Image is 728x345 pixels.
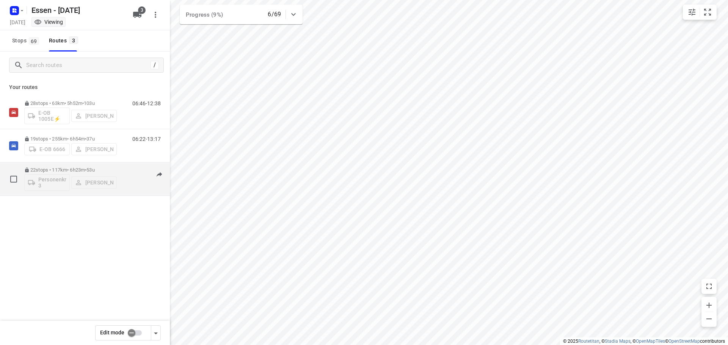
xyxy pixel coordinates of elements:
[82,100,84,106] span: •
[86,136,94,142] span: 37u
[151,61,159,69] div: /
[132,100,161,106] p: 06:46-12:38
[26,59,151,71] input: Search routes
[49,36,80,45] div: Routes
[100,329,124,336] span: Edit mode
[12,36,41,45] span: Stops
[6,172,21,187] span: Select
[69,36,78,44] span: 3
[563,339,725,344] li: © 2025 , © , © © contributors
[151,328,160,337] div: Driver app settings
[85,167,86,173] span: •
[24,100,117,106] p: 28 stops • 63km • 5h52m
[152,167,167,182] button: Send to driver
[186,11,223,18] span: Progress (9%)
[605,339,631,344] a: Stadia Maps
[578,339,599,344] a: Routetitan
[132,136,161,142] p: 06:22-13:17
[684,5,700,20] button: Map settings
[24,167,117,173] p: 22 stops • 117km • 6h23m
[84,100,95,106] span: 103u
[268,10,281,19] p: 6/69
[700,5,715,20] button: Fit zoom
[29,37,39,45] span: 69
[668,339,700,344] a: OpenStreetMap
[9,83,161,91] p: Your routes
[138,6,146,14] span: 3
[24,136,117,142] p: 19 stops • 255km • 6h54m
[85,136,86,142] span: •
[683,5,717,20] div: small contained button group
[636,339,665,344] a: OpenMapTiles
[86,167,94,173] span: 53u
[34,18,63,26] div: You are currently in view mode. To make any changes, go to edit project.
[180,5,303,24] div: Progress (9%)6/69
[148,7,163,22] button: More
[130,7,145,22] button: 3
